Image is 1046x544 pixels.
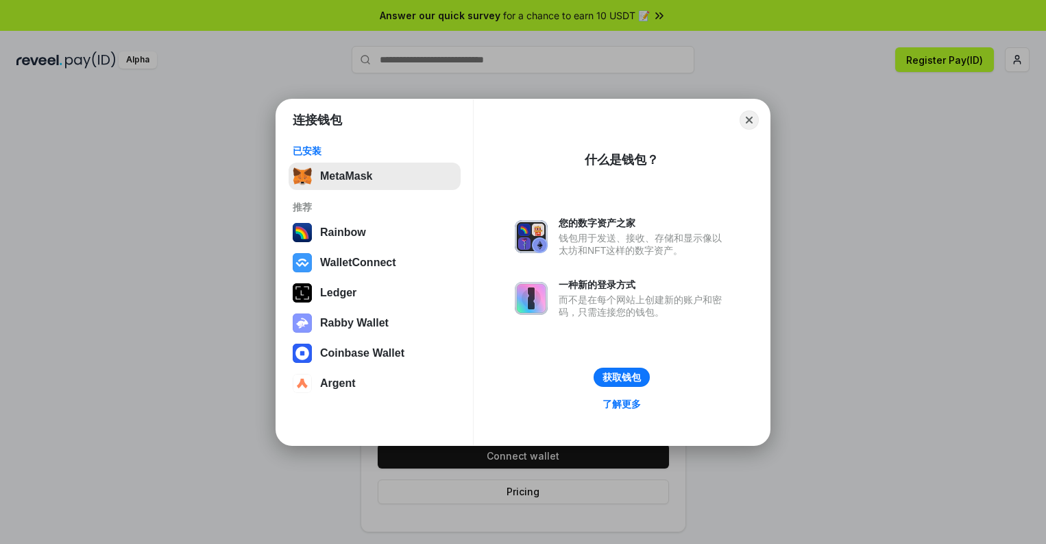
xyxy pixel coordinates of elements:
button: MetaMask [289,163,461,190]
div: 已安装 [293,145,457,157]
img: svg+xml,%3Csvg%20xmlns%3D%22http%3A%2F%2Fwww.w3.org%2F2000%2Fsvg%22%20fill%3D%22none%22%20viewBox... [515,282,548,315]
button: Ledger [289,279,461,307]
div: 一种新的登录方式 [559,279,729,291]
div: WalletConnect [320,257,396,269]
button: 获取钱包 [594,368,650,387]
img: svg+xml,%3Csvg%20fill%3D%22none%22%20height%3D%2233%22%20viewBox%3D%220%200%2035%2033%22%20width%... [293,167,312,186]
button: Close [740,110,759,130]
div: 而不是在每个网站上创建新的账户和密码，只需连接您的钱包。 [559,294,729,318]
img: svg+xml,%3Csvg%20xmlns%3D%22http%3A%2F%2Fwww.w3.org%2F2000%2Fsvg%22%20width%3D%2228%22%20height%3... [293,283,312,303]
div: 推荐 [293,201,457,213]
h1: 连接钱包 [293,112,342,128]
div: 获取钱包 [603,371,641,383]
a: 了解更多 [594,395,649,413]
img: svg+xml,%3Csvg%20width%3D%2228%22%20height%3D%2228%22%20viewBox%3D%220%200%2028%2028%22%20fill%3D... [293,253,312,272]
div: Ledger [320,287,356,299]
img: svg+xml,%3Csvg%20width%3D%22120%22%20height%3D%22120%22%20viewBox%3D%220%200%20120%20120%22%20fil... [293,223,312,242]
img: svg+xml,%3Csvg%20xmlns%3D%22http%3A%2F%2Fwww.w3.org%2F2000%2Fsvg%22%20fill%3D%22none%22%20viewBox... [293,314,312,333]
button: Coinbase Wallet [289,340,461,367]
div: Rainbow [320,226,366,239]
div: Argent [320,377,356,390]
img: svg+xml,%3Csvg%20width%3D%2228%22%20height%3D%2228%22%20viewBox%3D%220%200%2028%2028%22%20fill%3D... [293,374,312,393]
div: Rabby Wallet [320,317,389,329]
div: MetaMask [320,170,372,182]
div: 什么是钱包？ [585,152,659,168]
div: 您的数字资产之家 [559,217,729,229]
div: 钱包用于发送、接收、存储和显示像以太坊和NFT这样的数字资产。 [559,232,729,257]
div: 了解更多 [603,398,641,410]
button: Argent [289,370,461,397]
div: Coinbase Wallet [320,347,404,359]
img: svg+xml,%3Csvg%20xmlns%3D%22http%3A%2F%2Fwww.w3.org%2F2000%2Fsvg%22%20fill%3D%22none%22%20viewBox... [515,220,548,253]
button: WalletConnect [289,249,461,276]
img: svg+xml,%3Csvg%20width%3D%2228%22%20height%3D%2228%22%20viewBox%3D%220%200%2028%2028%22%20fill%3D... [293,344,312,363]
button: Rabby Wallet [289,309,461,337]
button: Rainbow [289,219,461,246]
